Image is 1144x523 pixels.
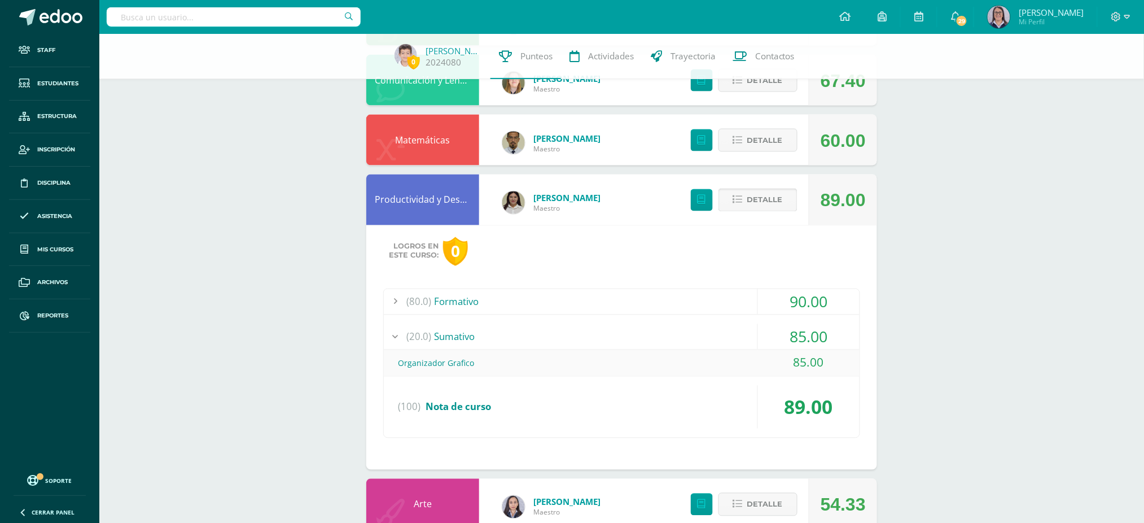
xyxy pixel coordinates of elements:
a: Punteos [490,34,561,79]
a: Inscripción [9,133,90,167]
a: Disciplina [9,167,90,200]
a: Arte [414,498,432,511]
span: 29 [955,15,968,27]
a: Matemáticas [396,134,450,146]
a: Estudiantes [9,67,90,101]
span: Estudiantes [37,79,78,88]
span: Reportes [37,311,68,320]
span: Soporte [46,477,72,485]
a: Productividad y Desarrollo [375,194,489,206]
span: (100) [398,386,420,429]
span: Detalle [747,190,783,211]
span: Maestro [533,144,601,154]
div: 89.00 [758,386,860,429]
div: Formativo [384,289,860,315]
span: Disciplina [37,178,71,188]
a: Asistencia [9,200,90,233]
div: Organizador Grafico [384,351,860,376]
span: 0 [407,55,420,69]
div: Comunicación y Lenguaje L3 Inglés [366,55,479,106]
img: e520f524ce7d8112a61e3cffc8bd7c21.png [395,44,417,67]
span: Asistencia [37,212,72,221]
div: 0 [443,237,468,266]
span: Maestro [533,204,601,213]
img: 35694fb3d471466e11a043d39e0d13e5.png [502,496,525,518]
img: 22646b1a36e4e73e6c014d59446bad5b.png [502,132,525,154]
a: Mis cursos [9,233,90,267]
div: Productividad y Desarrollo [366,175,479,225]
a: [PERSON_NAME] [426,45,482,56]
span: Mi Perfil [1019,17,1084,27]
span: Nota de curso [426,400,491,413]
span: Actividades [588,50,634,62]
span: Estructura [37,112,77,121]
span: Maestro [533,508,601,517]
button: Detalle [718,493,797,516]
a: Actividades [561,34,642,79]
div: Sumativo [384,324,860,350]
a: Soporte [14,472,86,487]
div: Matemáticas [366,115,479,165]
button: Detalle [718,189,797,212]
span: (80.0) [406,289,431,315]
span: (20.0) [406,324,431,350]
span: Mis cursos [37,245,73,254]
span: Archivos [37,278,68,287]
button: Detalle [718,69,797,92]
span: Inscripción [37,145,75,154]
span: Punteos [520,50,553,62]
span: Trayectoria [670,50,716,62]
div: 85.00 [758,324,860,350]
input: Busca un usuario... [107,7,361,27]
span: Contactos [755,50,795,62]
span: Detalle [747,70,783,91]
a: Trayectoria [642,34,724,79]
span: Detalle [747,130,783,151]
a: Staff [9,34,90,67]
span: Logros en este curso: [389,242,439,260]
span: [PERSON_NAME] [1019,7,1084,18]
img: 8d4411372ba76b6fde30d429beabe48a.png [502,72,525,94]
a: [PERSON_NAME] [533,133,601,144]
a: 2024080 [426,56,461,68]
span: Cerrar panel [32,508,74,516]
button: Detalle [718,129,797,152]
span: Detalle [747,494,783,515]
div: 90.00 [758,289,860,315]
a: [PERSON_NAME] [533,193,601,204]
div: 85.00 [758,350,860,376]
span: Staff [37,46,55,55]
img: 748d42d9fff1f6c6ec16339a92392ca2.png [988,6,1010,28]
img: 7b13906345788fecd41e6b3029541beb.png [502,191,525,214]
div: 60.00 [821,115,866,166]
a: Archivos [9,266,90,299]
div: 89.00 [821,175,866,226]
a: Comunicación y Lenguaje L3 Inglés [375,74,522,86]
a: [PERSON_NAME] [533,496,601,508]
a: Contactos [724,34,803,79]
a: Reportes [9,299,90,333]
span: Maestro [533,84,601,94]
div: 67.40 [821,55,866,106]
a: Estructura [9,101,90,134]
